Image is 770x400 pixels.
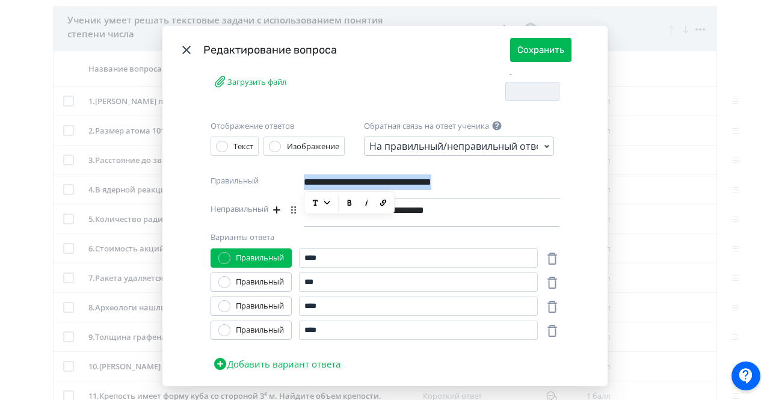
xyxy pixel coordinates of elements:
[236,324,284,336] div: Правильный
[211,203,268,222] label: Неправильный
[211,232,274,244] label: Варианты ответа
[211,120,294,132] label: Отображение ответов
[287,141,339,153] div: Изображение
[211,352,343,376] button: Добавить вариант ответа
[236,276,284,288] div: Правильный
[233,141,253,153] div: Текст
[510,38,571,62] button: Сохранить
[236,300,284,312] div: Правильный
[369,139,538,153] div: На правильный/неправильный ответы
[162,26,608,386] div: Modal
[203,42,510,58] div: Редактирование вопроса
[236,252,284,264] div: Правильный
[211,175,259,194] label: Правильный
[364,120,489,132] label: Обратная связь на ответ ученика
